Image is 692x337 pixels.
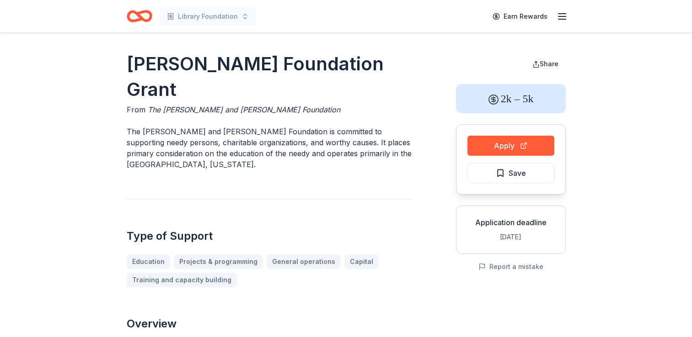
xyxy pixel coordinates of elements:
[467,136,554,156] button: Apply
[267,254,341,269] a: General operations
[127,104,412,115] div: From
[148,105,340,114] span: The [PERSON_NAME] and [PERSON_NAME] Foundation
[127,273,237,287] a: Training and capacity building
[344,254,379,269] a: Capital
[160,7,256,26] button: Library Foundation
[127,229,412,243] h2: Type of Support
[478,261,543,272] button: Report a mistake
[464,232,558,242] div: [DATE]
[456,84,566,113] div: 2k – 5k
[525,55,566,73] button: Share
[467,163,554,183] button: Save
[487,8,553,25] a: Earn Rewards
[509,167,526,179] span: Save
[127,51,412,102] h1: [PERSON_NAME] Foundation Grant
[178,11,238,22] span: Library Foundation
[464,217,558,228] div: Application deadline
[174,254,263,269] a: Projects & programming
[127,5,152,27] a: Home
[127,126,412,170] p: The [PERSON_NAME] and [PERSON_NAME] Foundation is committed to supporting needy persons, charitab...
[127,316,412,331] h2: Overview
[127,254,170,269] a: Education
[540,60,558,68] span: Share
